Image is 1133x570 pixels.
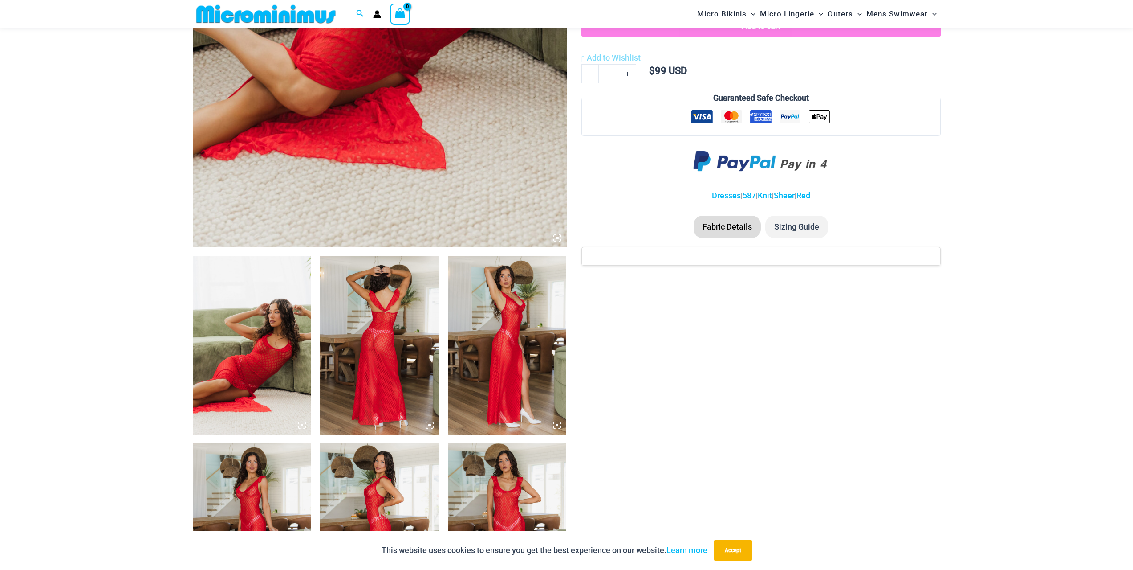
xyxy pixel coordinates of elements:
a: View Shopping Cart, empty [390,4,410,24]
nav: Site Navigation [694,1,941,27]
p: | | | | [581,189,940,202]
span: Menu Toggle [814,3,823,25]
span: Menu Toggle [747,3,755,25]
a: Learn more [666,545,707,555]
input: Product quantity [598,64,619,83]
a: + [619,64,636,83]
button: Accept [714,540,752,561]
a: Account icon link [373,10,381,18]
span: Micro Bikinis [697,3,747,25]
a: Sheer [774,191,795,200]
a: - [581,64,598,83]
bdi: 99 USD [649,65,687,76]
a: Dresses [712,191,741,200]
a: Micro LingerieMenu ToggleMenu Toggle [758,3,825,25]
li: Sizing Guide [765,216,828,238]
a: Red [796,191,810,200]
a: OutersMenu ToggleMenu Toggle [825,3,864,25]
span: Micro Lingerie [760,3,814,25]
img: Sometimes Red 587 Dress [320,256,439,435]
span: Mens Swimwear [866,3,928,25]
img: Sometimes Red 587 Dress [448,256,567,435]
a: Knit [758,191,772,200]
a: 587 [743,191,756,200]
img: Sometimes Red 587 Dress [193,256,312,435]
span: Outers [828,3,853,25]
legend: Guaranteed Safe Checkout [710,91,812,105]
span: Add to Wishlist [587,53,641,62]
a: Mens SwimwearMenu ToggleMenu Toggle [864,3,939,25]
a: Micro BikinisMenu ToggleMenu Toggle [695,3,758,25]
span: Menu Toggle [928,3,937,25]
li: Fabric Details [694,216,761,238]
img: MM SHOP LOGO FLAT [193,4,339,24]
p: This website uses cookies to ensure you get the best experience on our website. [382,544,707,557]
a: Search icon link [356,8,364,20]
span: Menu Toggle [853,3,862,25]
span: $ [649,65,655,76]
a: Add to Wishlist [581,51,641,65]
